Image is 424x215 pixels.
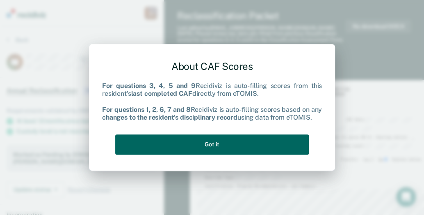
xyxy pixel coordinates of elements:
[102,106,190,113] b: For questions 1, 2, 6, 7 and 8
[102,54,322,79] div: About CAF Scores
[115,134,309,155] button: Got it
[131,90,192,98] b: last completed CAF
[102,82,322,122] div: Recidiviz is auto-filling scores from this resident's directly from eTOMIS. Recidiviz is auto-fil...
[102,113,237,121] b: changes to the resident's disciplinary record
[102,82,196,90] b: For questions 3, 4, 5 and 9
